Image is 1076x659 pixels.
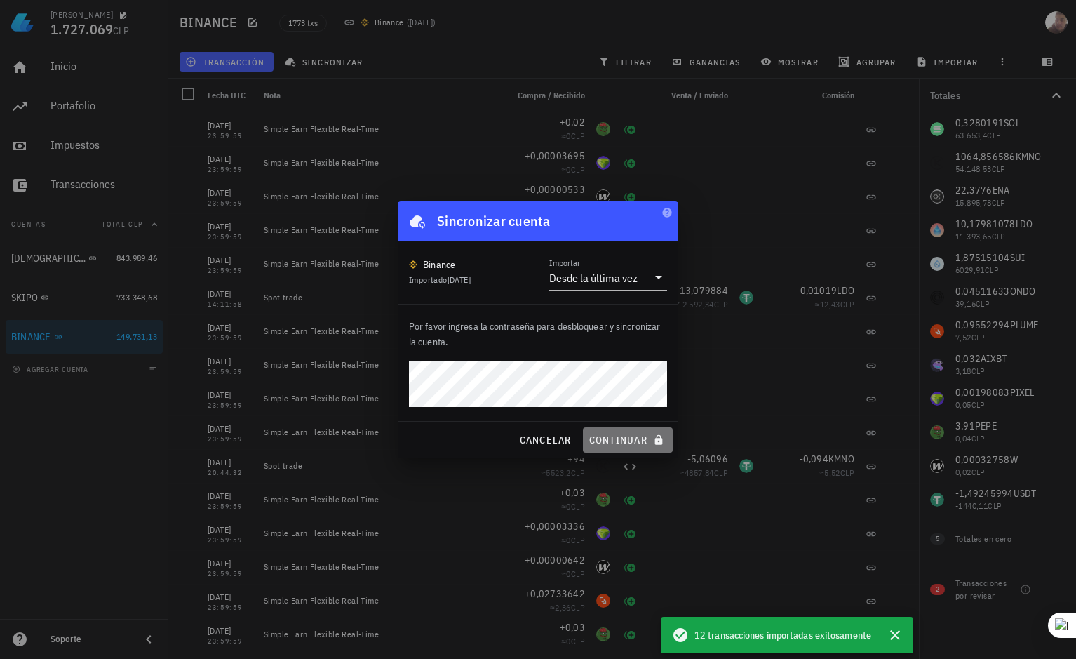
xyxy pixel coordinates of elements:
button: continuar [583,427,673,453]
img: 270.png [409,260,417,269]
p: Por favor ingresa la contraseña para desbloquear y sincronizar la cuenta. [409,319,667,350]
label: Importar [549,258,580,268]
button: cancelar [513,427,577,453]
span: continuar [589,434,667,446]
div: Sincronizar cuenta [437,210,551,232]
span: 12 transacciones importadas exitosamente [694,627,871,643]
div: Desde la última vez [549,271,638,285]
span: Importado [409,274,471,285]
span: [DATE] [448,274,471,285]
div: Binance [423,258,456,272]
div: ImportarDesde la última vez [549,266,667,290]
span: cancelar [518,434,571,446]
